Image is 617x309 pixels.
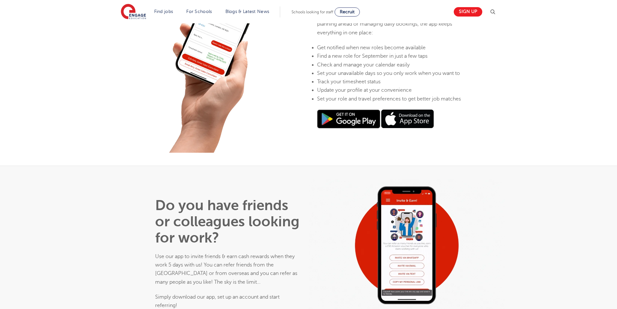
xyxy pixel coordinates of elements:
a: Find jobs [154,9,173,14]
a: Recruit [335,7,360,17]
span: Set your unavailable days so you only work when you want to [317,70,460,76]
span: Tailored for educators and support staff. Whether you’re planning ahead or managing daily booking... [317,13,452,36]
h1: Do you have friends or colleagues looking for work? [155,197,300,246]
span: Track your timesheet status [317,79,381,85]
span: Find a new role for September in just a few taps [317,53,428,59]
span: Update your profile at your convenience [317,87,412,93]
span: Check and manage your calendar easily [317,62,410,68]
span: Get notified when new roles become available [317,45,426,51]
a: Blogs & Latest News [225,9,269,14]
span: Schools looking for staff [291,10,333,14]
span: Set your role and travel preferences to get better job matches [317,96,461,102]
span: Recruit [340,9,355,14]
img: Engage Education [121,4,146,20]
a: Sign up [454,7,482,17]
p: Use our app to invite friends & earn cash rewards when they work 5 days with us! You can refer fr... [155,252,300,286]
a: For Schools [186,9,212,14]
